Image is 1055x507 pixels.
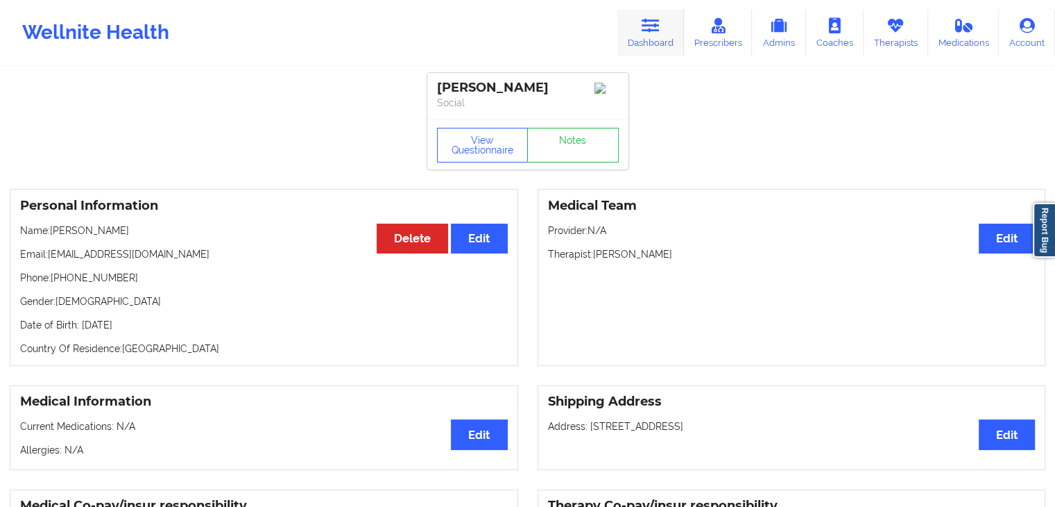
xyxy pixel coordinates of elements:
[451,419,507,449] button: Edit
[548,394,1036,410] h3: Shipping Address
[548,198,1036,214] h3: Medical Team
[617,10,684,56] a: Dashboard
[928,10,1000,56] a: Medications
[20,318,508,332] p: Date of Birth: [DATE]
[594,83,619,94] img: Image%2Fplaceholer-image.png
[548,247,1036,261] p: Therapist: [PERSON_NAME]
[20,247,508,261] p: Email: [EMAIL_ADDRESS][DOMAIN_NAME]
[377,224,448,253] button: Delete
[684,10,753,56] a: Prescribers
[752,10,806,56] a: Admins
[20,294,508,308] p: Gender: [DEMOGRAPHIC_DATA]
[999,10,1055,56] a: Account
[20,394,508,410] h3: Medical Information
[864,10,928,56] a: Therapists
[548,419,1036,433] p: Address: [STREET_ADDRESS]
[20,198,508,214] h3: Personal Information
[20,419,508,433] p: Current Medications: N/A
[1033,203,1055,258] a: Report Bug
[437,80,619,96] div: [PERSON_NAME]
[437,128,529,163] button: View Questionnaire
[20,224,508,238] p: Name: [PERSON_NAME]
[527,128,619,163] a: Notes
[806,10,864,56] a: Coaches
[548,224,1036,238] p: Provider: N/A
[20,342,508,356] p: Country Of Residence: [GEOGRAPHIC_DATA]
[979,224,1035,253] button: Edit
[20,443,508,457] p: Allergies: N/A
[979,419,1035,449] button: Edit
[437,96,619,110] p: Social
[20,271,508,285] p: Phone: [PHONE_NUMBER]
[451,224,507,253] button: Edit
